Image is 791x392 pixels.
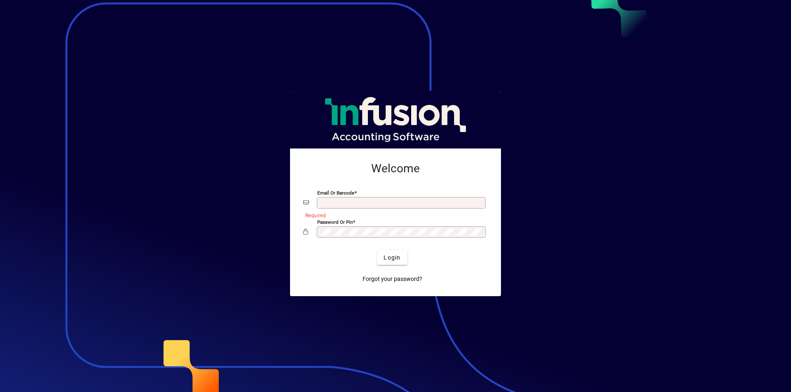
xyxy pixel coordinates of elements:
[317,190,354,196] mat-label: Email or Barcode
[303,162,488,176] h2: Welcome
[359,271,426,286] a: Forgot your password?
[305,211,481,219] mat-error: Required
[363,275,422,283] span: Forgot your password?
[317,219,353,225] mat-label: Password or Pin
[384,253,400,262] span: Login
[377,250,407,265] button: Login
